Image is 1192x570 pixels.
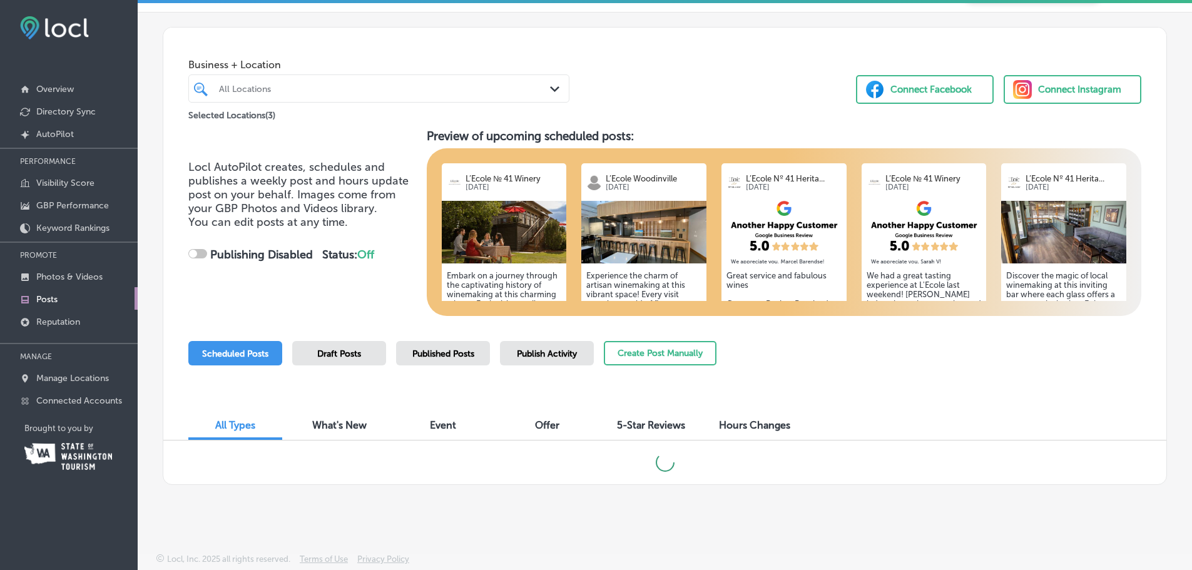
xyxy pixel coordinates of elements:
[36,106,96,117] p: Directory Sync
[36,223,110,233] p: Keyword Rankings
[36,84,74,94] p: Overview
[746,183,842,191] p: [DATE]
[430,419,456,431] span: Event
[1038,80,1121,99] div: Connect Instagram
[24,424,138,433] p: Brought to you by
[1004,75,1141,104] button: Connect Instagram
[357,248,374,262] span: Off
[1001,201,1126,263] img: 1750787728ed4db01d-e0ce-460d-b21f-778e311f8829_Heritage_Inside_14_HighRes.jpg
[856,75,994,104] button: Connect Facebook
[188,105,275,121] p: Selected Locations ( 3 )
[215,419,255,431] span: All Types
[442,201,567,263] img: a51bec5b-97b7-4e2b-acef-6b2dff1a5e63_MG_0353.jpg
[202,349,268,359] span: Scheduled Posts
[581,201,706,263] img: 17507877365bc7cbf7-73e6-4634-992d-1b0af1bcd34d_Bar1.jpeg
[317,349,361,359] span: Draft Posts
[412,349,474,359] span: Published Posts
[447,175,462,190] img: logo
[188,215,348,229] span: You can edit posts at any time.
[36,395,122,406] p: Connected Accounts
[1026,174,1121,183] p: L’Ecole Nº 41 Herita...
[36,178,94,188] p: Visibility Score
[219,83,551,94] div: All Locations
[357,554,409,570] a: Privacy Policy
[726,271,842,318] h5: Great service and fabulous wines Customer Review Received [DATE]
[719,419,790,431] span: Hours Changes
[447,271,562,412] h5: Embark on a journey through the captivating history of winemaking at this charming winery. Each v...
[726,175,742,190] img: logo
[890,80,972,99] div: Connect Facebook
[617,419,685,431] span: 5-Star Reviews
[885,183,981,191] p: [DATE]
[604,341,716,365] button: Create Post Manually
[466,183,561,191] p: [DATE]
[20,16,89,39] img: fda3e92497d09a02dc62c9cd864e3231.png
[466,174,561,183] p: L’Ecole № 41 Winery
[312,419,367,431] span: What's New
[1006,271,1121,402] h5: Discover the magic of local winemaking at this inviting bar where each glass offers a story worth...
[862,201,987,263] img: 8636dbc0-706c-41a8-88ba-3e1b66eba490.png
[721,201,847,263] img: 13f0b6f4-7adb-49d3-a4a0-d2010967e8bc.png
[36,373,109,384] p: Manage Locations
[36,272,103,282] p: Photos & Videos
[746,174,842,183] p: L’Ecole Nº 41 Herita...
[867,175,882,190] img: logo
[188,160,409,215] span: Locl AutoPilot creates, schedules and publishes a weekly post and hours update post on your behal...
[885,174,981,183] p: L’Ecole № 41 Winery
[300,554,348,570] a: Terms of Use
[535,419,559,431] span: Offer
[36,200,109,211] p: GBP Performance
[606,183,701,191] p: [DATE]
[188,59,569,71] span: Business + Location
[517,349,577,359] span: Publish Activity
[427,129,1141,143] h3: Preview of upcoming scheduled posts:
[322,248,374,262] strong: Status:
[606,174,701,183] p: L’Ecole Woodinville
[1026,183,1121,191] p: [DATE]
[24,443,112,470] img: Washington Tourism
[167,554,290,564] p: Locl, Inc. 2025 all rights reserved.
[210,248,313,262] strong: Publishing Disabled
[586,271,701,412] h5: Experience the charm of artisan winemaking at this vibrant space! Every visit reveals a world of ...
[1006,175,1022,190] img: logo
[36,294,58,305] p: Posts
[36,129,74,140] p: AutoPilot
[36,317,80,327] p: Reputation
[586,175,602,190] img: logo
[867,271,982,384] h5: We had a great tasting experience at L'Ecole last weekend! [PERSON_NAME] led us through our tasti...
